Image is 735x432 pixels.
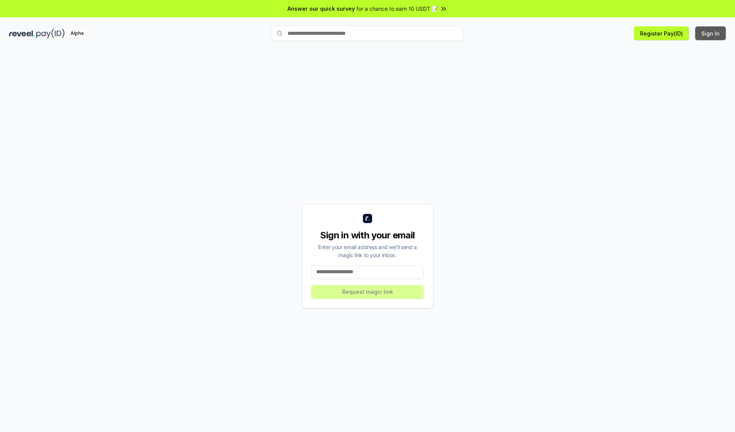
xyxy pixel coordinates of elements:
[356,5,438,13] span: for a chance to earn 10 USDT 📝
[66,29,88,38] div: Alpha
[311,229,424,241] div: Sign in with your email
[9,29,35,38] img: reveel_dark
[363,214,372,223] img: logo_small
[36,29,65,38] img: pay_id
[634,26,689,40] button: Register Pay(ID)
[287,5,355,13] span: Answer our quick survey
[311,243,424,259] div: Enter your email address and we’ll send a magic link to your inbox.
[695,26,726,40] button: Sign In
